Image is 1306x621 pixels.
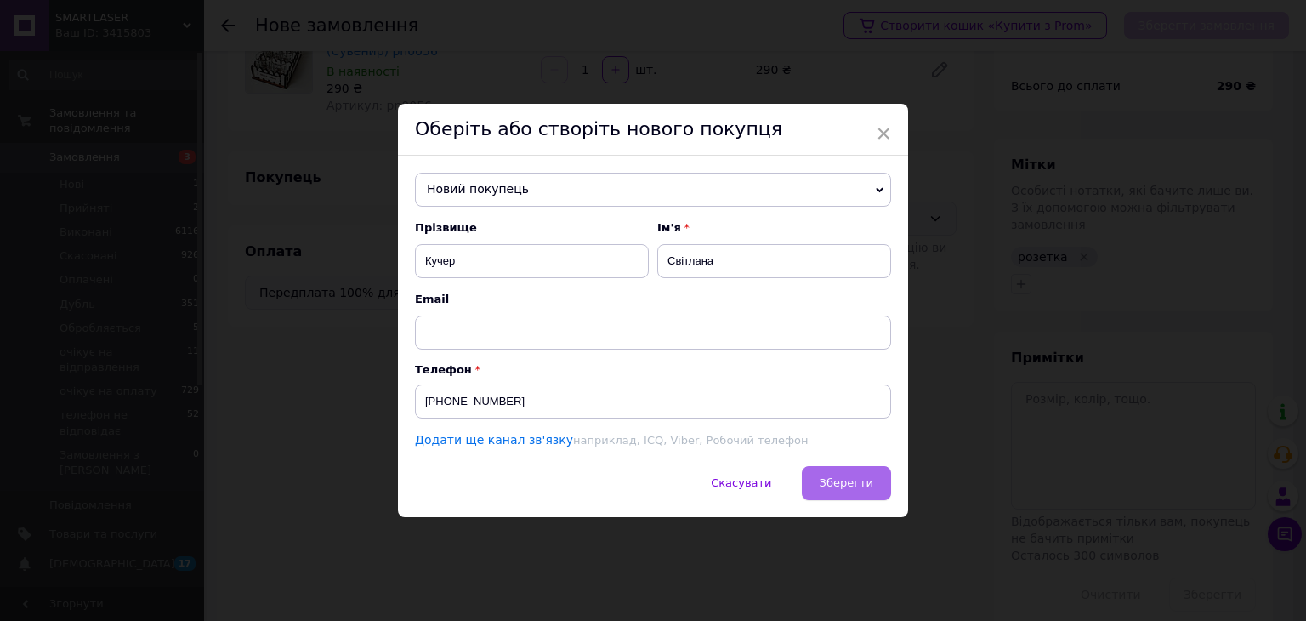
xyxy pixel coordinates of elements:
span: × [876,119,891,148]
span: Прізвище [415,220,649,236]
span: Зберегти [820,476,873,489]
span: Ім'я [657,220,891,236]
button: Зберегти [802,466,891,500]
div: Оберіть або створіть нового покупця [398,104,908,156]
a: Додати ще канал зв'язку [415,433,573,447]
span: Скасувати [711,476,771,489]
input: +38 096 0000000 [415,385,891,419]
span: наприклад, ICQ, Viber, Робочий телефон [573,434,808,447]
input: Наприклад: Іван [657,244,891,278]
span: Новий покупець [415,173,891,207]
span: Email [415,292,891,307]
input: Наприклад: Іванов [415,244,649,278]
p: Телефон [415,363,891,376]
button: Скасувати [693,466,789,500]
